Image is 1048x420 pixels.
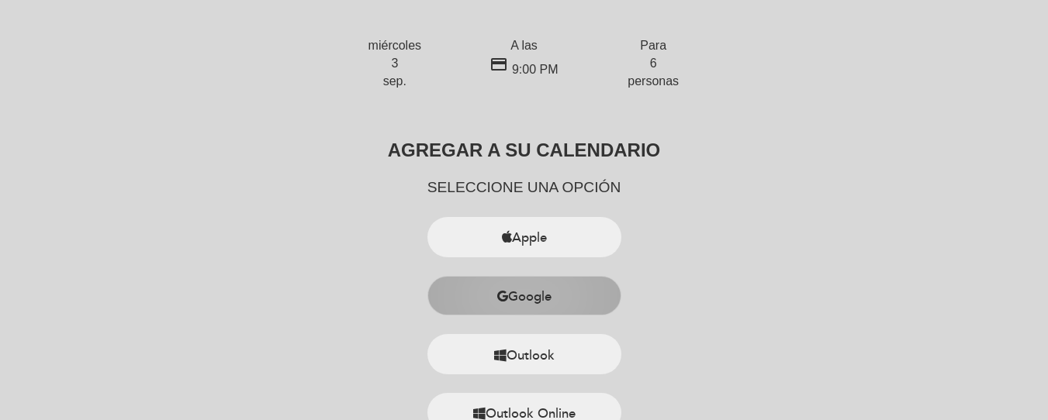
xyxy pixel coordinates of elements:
[589,37,718,55] div: Para
[510,39,538,52] span: A las
[330,122,718,179] h3: AGREGAR A SU CALENDARIO
[512,63,559,76] span: 9:00 PM
[427,334,621,374] button: Outlook
[330,37,460,55] div: miércoles
[489,55,508,74] i: credit_card
[427,276,621,316] button: Google
[589,55,718,73] div: 6
[330,179,718,195] h3: SELECCIONE UNA OPCIÓN
[589,73,718,91] div: personas
[330,73,460,91] div: sep.
[330,55,460,73] div: 3
[427,217,621,257] button: Apple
